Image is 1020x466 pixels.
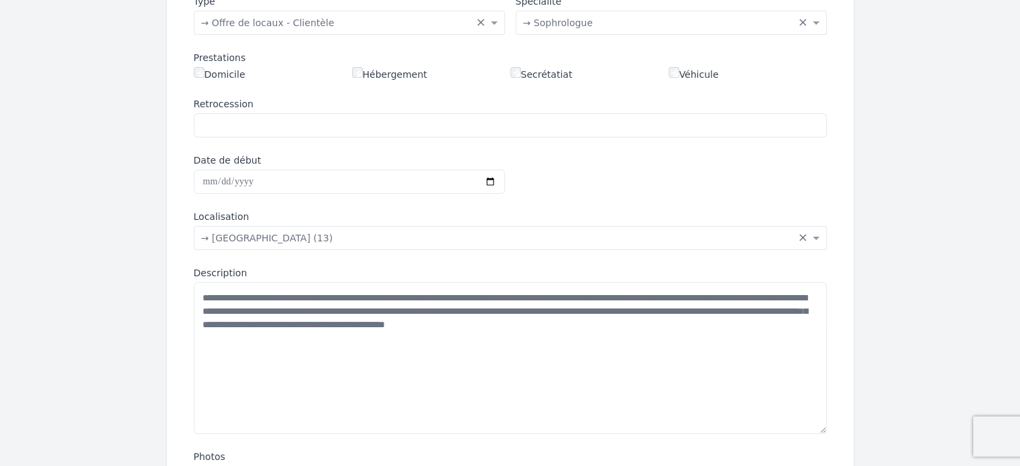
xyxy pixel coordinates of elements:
[669,67,719,81] label: Véhicule
[194,51,827,64] div: Prestations
[194,210,827,223] label: Localisation
[352,67,363,78] input: Hébergement
[510,67,573,81] label: Secrétatiat
[194,450,827,463] label: Photos
[194,266,827,280] label: Description
[510,67,521,78] input: Secrétatiat
[798,231,809,245] span: Clear all
[194,97,827,111] label: Retrocession
[798,16,809,30] span: Clear all
[476,16,488,30] span: Clear all
[194,67,245,81] label: Domicile
[669,67,679,78] input: Véhicule
[194,154,505,167] label: Date de début
[194,67,205,78] input: Domicile
[352,67,427,81] label: Hébergement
